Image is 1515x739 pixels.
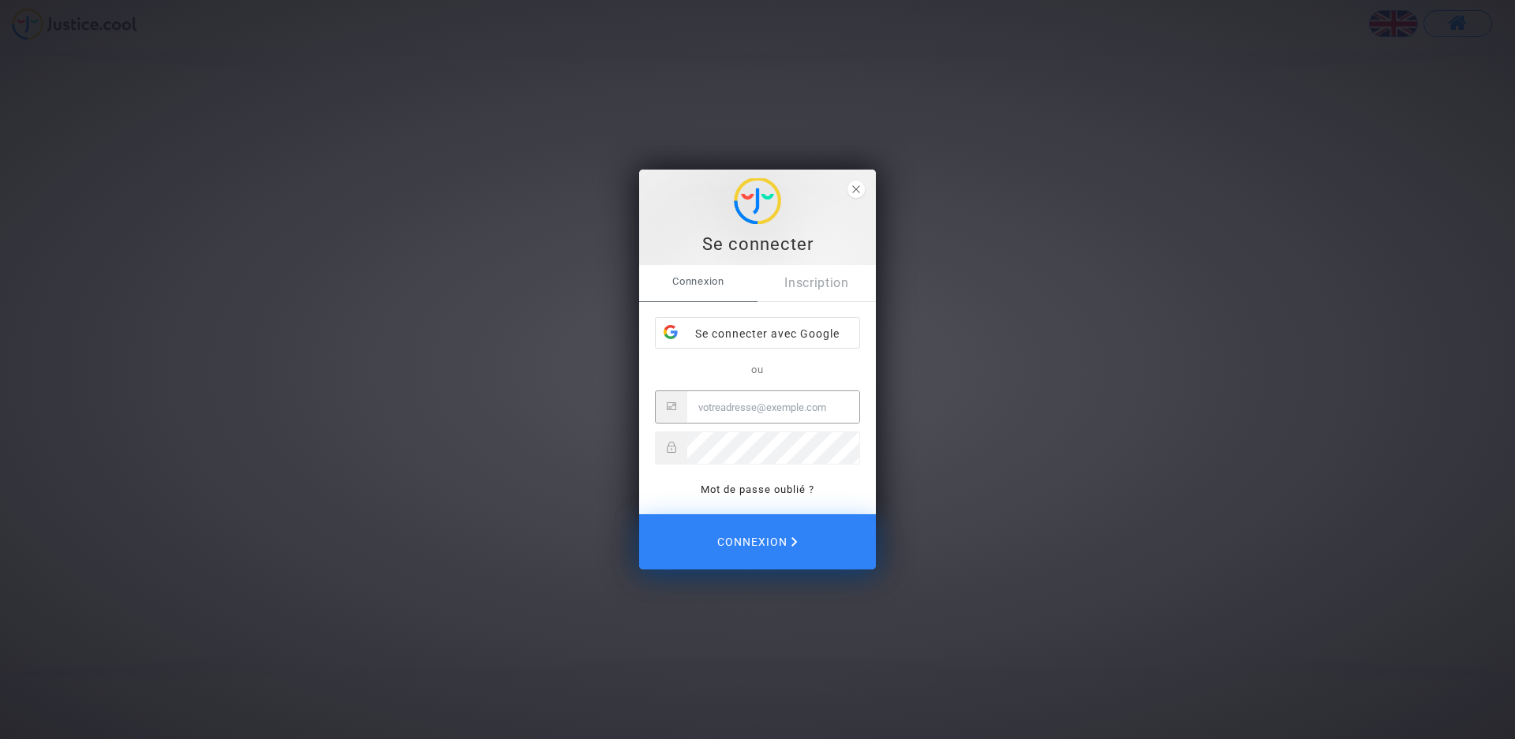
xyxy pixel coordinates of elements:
[757,265,876,301] a: Inscription
[656,318,859,349] div: Se connecter avec Google
[648,233,867,256] div: Se connecter
[687,391,859,423] input: Email
[717,525,798,558] span: Connexion
[701,483,814,495] a: Mot de passe oublié ?
[751,364,764,375] span: ou
[639,514,876,569] button: Connexion
[847,181,865,198] span: close
[639,265,757,298] span: Connexion
[687,432,859,464] input: Password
